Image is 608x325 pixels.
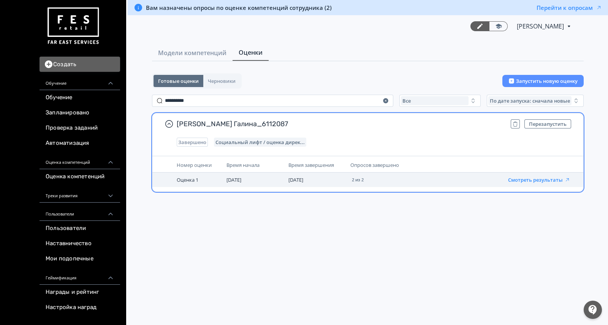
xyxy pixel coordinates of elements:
[203,75,240,87] button: Черновики
[40,57,120,72] button: Создать
[489,21,508,31] a: Переключиться в режим ученика
[537,4,602,11] button: Перейти к опросам
[40,72,120,90] div: Обучение
[40,120,120,136] a: Проверка заданий
[40,285,120,300] a: Награды и рейтинг
[154,75,203,87] button: Готовые оценки
[352,178,364,182] span: 2 из 2
[40,236,120,251] a: Наставничество
[524,119,571,128] button: Перезапустить
[208,78,236,84] span: Черновики
[226,162,260,168] span: Время начала
[239,48,263,57] span: Оценки
[517,22,565,31] span: Светлана Илюхина
[40,251,120,266] a: Мои подопечные
[146,4,332,11] span: Вам назначены опросы по оценке компетенций сотрудника (2)
[158,48,226,57] span: Модели компетенций
[215,139,305,145] span: Социальный лифт / оценка директора магазина
[177,162,212,168] span: Номер оценки
[402,98,411,104] span: Все
[40,136,120,151] a: Автоматизация
[226,176,241,183] span: [DATE]
[508,176,570,183] a: Смотреть результаты
[490,98,570,104] span: По дате запуска: сначала новые
[502,75,584,87] button: Запустить новую оценку
[40,221,120,236] a: Пользователи
[40,90,120,105] a: Обучение
[288,176,303,183] span: [DATE]
[508,177,570,183] button: Смотреть результаты
[46,5,100,48] img: https://files.teachbase.ru/system/account/57463/logo/medium-936fc5084dd2c598f50a98b9cbe0469a.png
[487,95,584,107] button: По дате запуска: сначала новые
[40,266,120,285] div: Геймификация
[40,300,120,315] a: Настройка наград
[177,119,505,128] span: [PERSON_NAME] Галина_6112087
[399,95,481,107] button: Все
[40,151,120,169] div: Оценка компетенций
[288,162,334,168] span: Время завершения
[40,184,120,203] div: Треки развития
[158,78,199,84] span: Готовые оценки
[178,139,206,145] span: Завершено
[40,105,120,120] a: Запланировано
[40,169,120,184] a: Оценка компетенций
[177,176,198,183] span: Оценка 1
[350,162,399,168] span: Опросов завершено
[40,203,120,221] div: Пользователи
